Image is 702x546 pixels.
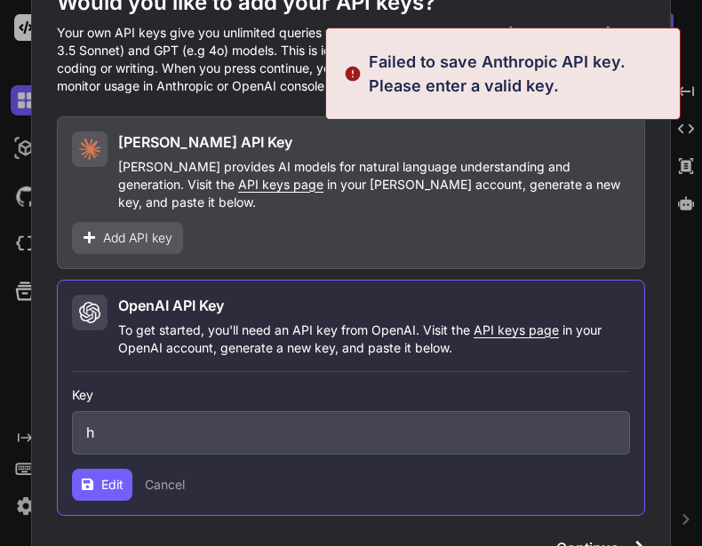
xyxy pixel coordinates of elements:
span: Add API key [103,229,172,247]
h2: [PERSON_NAME] API Key [118,131,292,153]
span: API keys page [238,177,323,192]
img: alert [344,50,362,98]
input: Enter API Key [72,411,630,455]
h3: Key [72,386,630,404]
p: [PERSON_NAME] provides AI models for natural language understanding and generation. Visit the in ... [118,158,630,211]
span: API keys page [474,322,559,337]
p: Failed to save Anthropic API key. Please enter a valid key. [369,50,669,98]
span: Edit [101,476,124,494]
h2: OpenAI API Key [118,295,224,316]
button: Edit [72,469,132,501]
p: To get started, you'll need an API key from OpenAI. Visit the in your OpenAI account, generate a ... [118,321,630,357]
button: Cancel [145,476,185,494]
p: Your own API keys give you unlimited queries with no daily or hourly limits for [PERSON_NAME] (e.... [57,24,645,95]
